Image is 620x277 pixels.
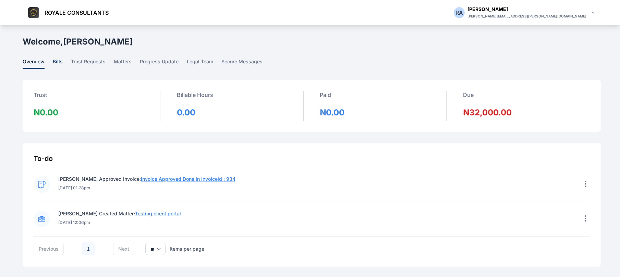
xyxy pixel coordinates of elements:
[320,107,345,118] div: ₦0.00
[114,58,140,69] a: matters
[113,243,134,255] button: next
[34,243,64,255] button: previous
[58,210,181,217] p: [PERSON_NAME] Created Matter:
[98,244,108,254] li: 下一页
[221,58,263,69] span: secure messages
[454,6,597,20] button: RA[PERSON_NAME][PERSON_NAME][EMAIL_ADDRESS][PERSON_NAME][DOMAIN_NAME]
[58,185,235,191] p: [DATE] 01:28pm
[467,6,586,13] div: [PERSON_NAME]
[463,107,512,118] div: ₦32,000.00
[187,58,221,69] a: legal team
[114,58,132,69] span: matters
[135,211,181,216] a: Testing client portal
[177,91,213,107] div: Billable Hours
[34,107,58,118] div: ₦0.00
[463,91,512,107] div: Due
[454,9,465,17] div: R A
[140,58,179,69] span: progress update
[320,91,345,107] div: Paid
[82,242,95,256] li: 1
[69,244,79,254] li: 上一页
[34,154,590,163] div: To-do
[187,58,213,69] span: legal team
[45,9,109,17] span: ROYALE CONSULTANTS
[82,242,95,255] a: 1
[71,58,114,69] a: trust requests
[58,220,181,225] p: [DATE] 12:06pm
[53,58,71,69] a: bills
[141,176,235,182] a: Invoice Approved Done In InvoiceId : 934
[23,36,133,47] h1: Welcome, [PERSON_NAME]
[58,176,235,182] p: [PERSON_NAME] Approved Invoice:
[34,91,58,107] div: Trust
[140,58,187,69] a: progress update
[71,58,106,69] span: trust requests
[23,58,45,69] span: overview
[467,13,586,20] div: [PERSON_NAME][EMAIL_ADDRESS][PERSON_NAME][DOMAIN_NAME]
[177,107,213,118] div: 0.00
[53,58,63,69] span: bills
[170,245,204,252] div: Items per page
[221,58,271,69] a: secure messages
[23,58,53,69] a: overview
[454,7,465,18] button: RA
